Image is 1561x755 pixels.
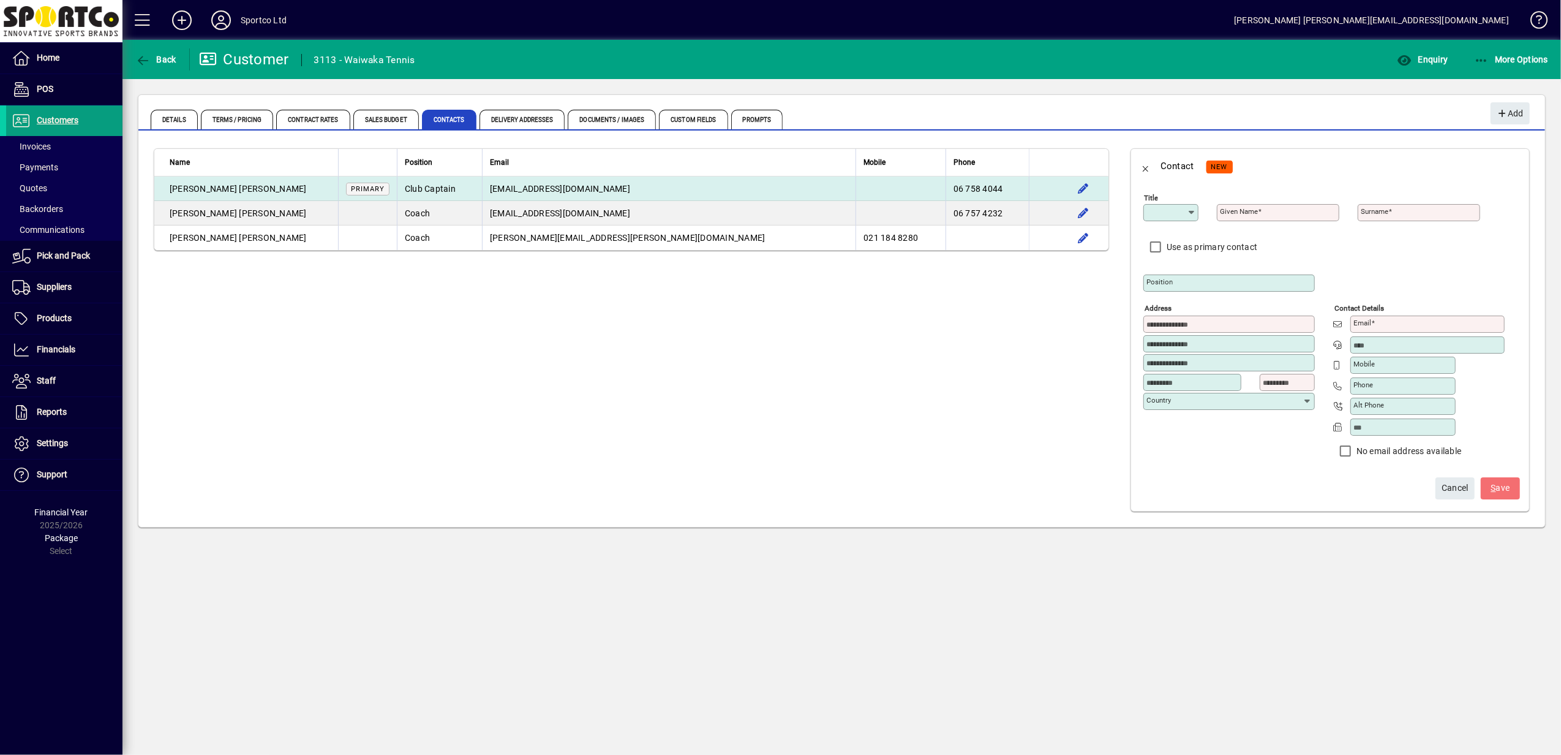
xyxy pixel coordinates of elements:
span: [EMAIL_ADDRESS][DOMAIN_NAME] [490,184,630,194]
mat-label: Email [1353,319,1371,327]
div: Mobile [863,156,938,169]
a: Knowledge Base [1521,2,1546,42]
button: Back [132,48,179,70]
mat-label: Mobile [1353,360,1375,368]
span: Products [37,313,72,323]
span: 021 184 8280 [863,233,918,243]
span: [PERSON_NAME] [170,208,237,218]
span: Financials [37,344,75,354]
mat-label: Position [1146,278,1173,286]
span: [PERSON_NAME][EMAIL_ADDRESS][PERSON_NAME][DOMAIN_NAME] [490,233,765,243]
div: Sportco Ltd [241,10,287,30]
button: Add [162,9,201,31]
span: Invoices [12,142,51,151]
span: Cancel [1442,478,1469,498]
a: Home [6,43,122,74]
span: Position [405,156,432,169]
span: Add [1497,104,1523,124]
span: Customers [37,115,78,125]
span: Home [37,53,59,63]
span: Backorders [12,204,63,214]
a: Support [6,460,122,490]
a: Financials [6,335,122,365]
label: Use as primary contact [1164,241,1258,253]
span: Settings [37,438,68,448]
a: Products [6,303,122,334]
div: Phone [954,156,1021,169]
span: Phone [954,156,975,169]
a: Pick and Pack [6,241,122,271]
span: Name [170,156,190,169]
span: Package [45,533,78,543]
span: Documents / Images [568,110,656,129]
button: Cancel [1435,477,1475,499]
div: Contact [1160,156,1194,176]
span: Communications [12,225,85,235]
span: Staff [37,376,56,385]
span: More Options [1474,55,1549,64]
span: Mobile [863,156,886,169]
span: Support [37,469,67,479]
mat-label: Given name [1220,207,1258,216]
div: Position [405,156,475,169]
a: Invoices [6,136,122,157]
div: Customer [199,50,289,69]
span: Payments [12,162,58,172]
span: Enquiry [1397,55,1448,64]
div: Name [170,156,331,169]
span: [PERSON_NAME] [239,233,307,243]
span: Contacts [422,110,476,129]
span: Back [135,55,176,64]
span: Primary [351,185,385,193]
span: Reports [37,407,67,417]
mat-label: Alt Phone [1353,401,1384,409]
button: Save [1481,477,1520,499]
a: Quotes [6,178,122,199]
a: Reports [6,397,122,428]
a: Settings [6,428,122,459]
mat-label: Phone [1353,381,1373,389]
span: Quotes [12,183,47,193]
span: POS [37,84,53,94]
span: Custom Fields [659,110,728,129]
button: Add [1491,102,1530,124]
td: Coach [397,226,482,250]
button: Profile [201,9,241,31]
span: 06 758 4044 [954,184,1003,194]
span: [PERSON_NAME] [239,208,307,218]
div: [PERSON_NAME] [PERSON_NAME][EMAIL_ADDRESS][DOMAIN_NAME] [1234,10,1509,30]
button: More Options [1471,48,1552,70]
span: Financial Year [35,507,88,517]
span: S [1491,483,1496,493]
span: Pick and Pack [37,251,90,260]
span: 06 757 4232 [954,208,1003,218]
a: Backorders [6,199,122,219]
button: Back [1131,151,1160,181]
span: [PERSON_NAME] [170,233,237,243]
span: Prompts [731,110,783,129]
a: Communications [6,219,122,240]
span: NEW [1211,163,1228,171]
span: ave [1491,478,1510,498]
span: Terms / Pricing [201,110,274,129]
span: Sales Budget [353,110,419,129]
a: Staff [6,366,122,396]
span: Suppliers [37,282,72,292]
div: Email [490,156,848,169]
mat-label: Country [1146,396,1171,404]
span: [EMAIL_ADDRESS][DOMAIN_NAME] [490,208,630,218]
div: 3113 - Waiwaka Tennis [314,50,415,70]
button: Enquiry [1394,48,1451,70]
span: Delivery Addresses [480,110,565,129]
mat-label: Title [1144,194,1158,202]
mat-label: Surname [1361,207,1388,216]
span: Email [490,156,509,169]
span: [PERSON_NAME] [170,184,237,194]
span: Contract Rates [276,110,350,129]
td: Club Captain [397,176,482,201]
app-page-header-button: Back [122,48,190,70]
a: Payments [6,157,122,178]
span: Details [151,110,198,129]
a: POS [6,74,122,105]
